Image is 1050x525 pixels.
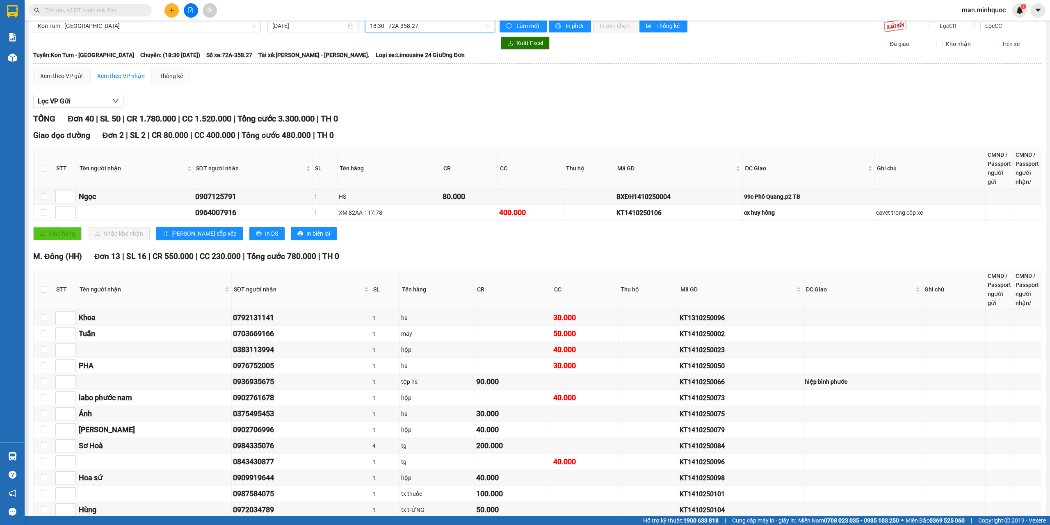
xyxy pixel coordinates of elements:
span: | [178,114,180,124]
th: Tên hàng [400,269,475,310]
span: | [126,131,128,140]
div: hiệp bình phước [805,377,921,386]
th: CC [552,269,619,310]
span: | [318,252,320,261]
th: STT [54,148,78,189]
span: sync [506,23,513,30]
span: | [122,252,124,261]
td: Labo Nguyên Ngọc [78,422,232,438]
button: file-add [184,3,198,18]
img: warehouse-icon [8,452,17,461]
button: caret-down [1031,3,1045,18]
span: Mã GD [617,164,735,173]
span: | [317,114,319,124]
span: | [313,131,315,140]
div: 1 [372,457,398,466]
div: 0703669166 [233,328,370,339]
span: Kho nhận [943,39,974,48]
th: Ghi chú [875,148,986,189]
span: SL 50 [100,114,121,124]
th: CR [475,269,552,310]
button: syncLàm mới [500,19,547,32]
td: 0909919644 [232,470,371,486]
span: plus [169,7,175,13]
div: 1 [372,329,398,338]
div: 400.000 [499,207,562,218]
div: hộp [401,425,473,434]
td: 0843430877 [232,454,371,470]
div: 90.000 [476,376,550,387]
button: downloadNhập kho nhận [88,227,150,240]
span: Tổng cước 780.000 [247,252,316,261]
td: 0902706996 [232,422,371,438]
div: máy [401,329,473,338]
span: Đơn 2 [103,131,124,140]
div: KT1410250084 [680,441,802,451]
input: Tìm tên, số ĐT hoặc mã đơn [45,6,142,15]
div: 0902706996 [233,424,370,436]
div: KT1410250073 [680,393,802,403]
div: BXĐH1410250004 [616,192,742,202]
span: SL 16 [126,252,146,261]
div: CMND / Passport người gửi [988,150,1011,186]
div: Tuấn [79,328,230,339]
span: TH 0 [317,131,334,140]
strong: 0708 023 035 - 0935 103 250 [824,517,899,524]
span: Đơn 13 [94,252,121,261]
span: Lọc CC [982,21,1003,30]
div: 0976752005 [233,360,370,371]
div: tệp hs [401,377,473,386]
div: KT1410250079 [680,425,802,435]
div: 0987584075 [233,488,370,500]
span: ⚪️ [901,519,904,522]
div: tg [401,441,473,450]
div: 0843430877 [233,456,370,468]
span: Thống kê [656,21,681,30]
div: 0907125791 [195,191,312,202]
span: Tên người nhận [80,164,185,173]
span: message [9,508,16,516]
span: CR 550.000 [153,252,194,261]
div: CMND / Passport người nhận/ [1016,150,1039,186]
div: 40.000 [553,344,617,355]
span: CC 400.000 [194,131,235,140]
span: Cung cấp máy in - giấy in: [732,516,796,525]
span: ĐC Giao [745,164,866,173]
span: SĐT người nhận [234,285,363,294]
div: KT1410250023 [680,345,802,355]
div: 80.000 [443,191,496,202]
td: KT1410250023 [678,342,803,358]
td: BXĐH1410250004 [615,189,743,205]
td: KT1410250096 [678,454,803,470]
span: sort-ascending [162,231,168,237]
div: 40.000 [476,472,550,484]
span: Tên người nhận [80,285,223,294]
div: labo phước nam [79,392,230,403]
img: logo-vxr [7,5,18,18]
div: 0909919644 [233,472,370,484]
th: Thu hộ [619,269,678,310]
span: SĐT người nhận [196,164,305,173]
span: question-circle [9,471,16,479]
span: M. Đông (HH) [33,252,82,261]
td: PHA [78,358,232,374]
span: Mã GD [680,285,795,294]
span: Tổng cước 3.300.000 [237,114,315,124]
div: KT1410250101 [680,489,802,499]
div: Hoa sứ [79,472,230,484]
td: Hùng [78,502,232,518]
td: 0964007916 [194,205,313,221]
sup: 1 [1020,4,1026,9]
td: Tuấn [78,326,232,342]
div: hs [401,361,473,370]
td: KT1410250066 [678,374,803,390]
div: 40.000 [553,392,617,403]
div: cx huy hồng [744,208,873,217]
span: | [196,252,198,261]
div: 40.000 [553,456,617,468]
span: | [123,114,125,124]
span: down [112,98,119,104]
div: 1 [372,313,398,322]
span: Đã giao [886,39,913,48]
div: 1 [314,208,336,217]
